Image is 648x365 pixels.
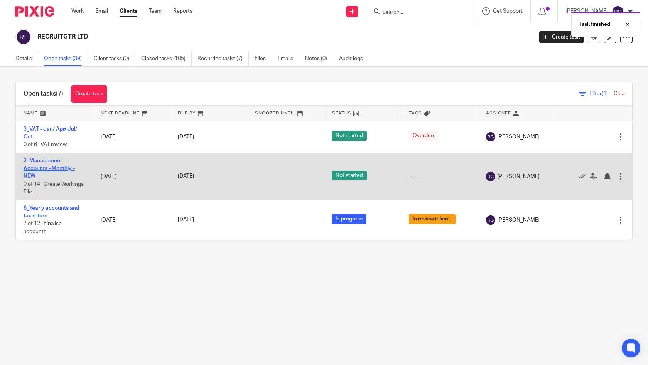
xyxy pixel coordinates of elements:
span: (1) [602,91,608,96]
span: Not started [332,131,367,141]
span: [PERSON_NAME] [497,216,540,224]
span: [DATE] [178,217,194,223]
td: [DATE] [93,121,170,153]
a: Client tasks (0) [94,51,135,66]
span: Filter [589,91,614,96]
span: Not started [332,171,367,180]
img: svg%3E [486,132,495,141]
span: In review (client) [409,214,456,224]
img: svg%3E [486,215,495,225]
div: --- [409,173,471,180]
a: Create task [71,85,107,103]
a: Reports [173,7,192,15]
a: Files [255,51,272,66]
a: Mark as done [578,173,590,180]
img: svg%3E [612,5,624,18]
span: In progress [332,214,366,224]
a: Clients [120,7,137,15]
span: Tags [409,111,422,115]
h2: RECRUITGTR LTD [37,33,430,41]
a: Email [95,7,108,15]
img: Pixie [15,6,54,17]
h1: Open tasks [24,90,63,98]
span: (7) [56,91,63,97]
a: Team [149,7,162,15]
span: 0 of 6 · VAT review [24,142,67,147]
a: Create task [539,31,584,43]
a: 2_Management Accounts - Monthly - NEW [24,158,75,179]
a: Details [15,51,38,66]
span: [DATE] [178,134,194,140]
a: Work [71,7,84,15]
p: Task finished. [579,20,611,28]
a: Notes (0) [305,51,333,66]
span: [PERSON_NAME] [497,173,540,180]
a: 6_Yearly accounts and tax return [24,205,79,219]
a: Recurring tasks (7) [197,51,249,66]
a: Closed tasks (105) [141,51,192,66]
td: [DATE] [93,200,170,239]
span: 7 of 12 · Finalise accounts [24,221,62,235]
span: Status [332,111,351,115]
span: [PERSON_NAME] [497,133,540,141]
span: Overdue [409,131,438,141]
td: [DATE] [93,153,170,200]
span: [DATE] [178,174,194,179]
a: Clear [614,91,626,96]
a: 3_VAT - Jan/ Apr/ Jul/ Oct [24,126,77,140]
img: svg%3E [15,29,32,45]
a: Emails [278,51,299,66]
a: Audit logs [339,51,369,66]
span: Snoozed Until [255,111,295,115]
span: 0 of 14 · Create Workings File [24,182,84,195]
img: svg%3E [486,172,495,181]
a: Open tasks (39) [44,51,88,66]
